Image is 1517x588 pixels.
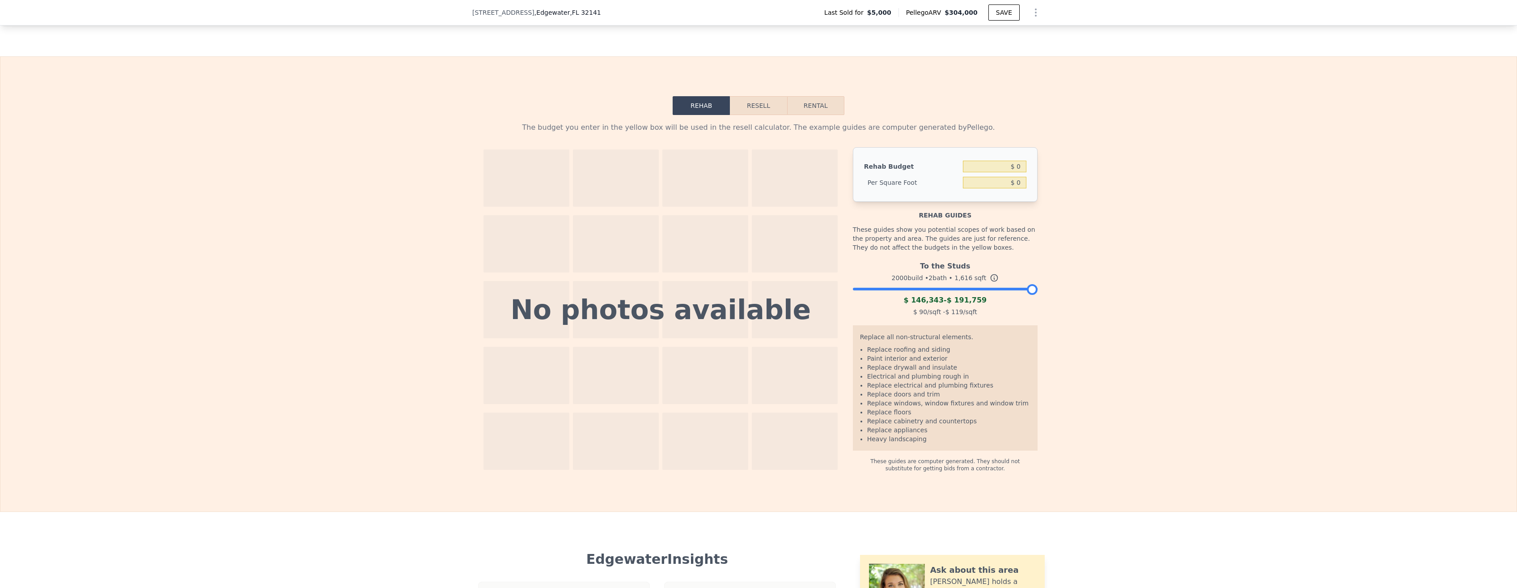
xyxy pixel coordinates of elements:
span: Pellego ARV [906,8,945,17]
div: Per Square Foot [864,175,959,191]
li: Replace floors [867,408,1030,417]
span: Last Sold for [824,8,867,17]
span: $ 90 [913,308,927,315]
div: Rehab guides [853,202,1038,220]
div: - [853,295,1038,306]
span: 1,616 [954,274,972,281]
div: To the Studs [853,257,1038,272]
span: $ 146,343 [903,296,944,304]
span: , Edgewater [534,8,601,17]
div: Edgewater Insights [479,551,835,567]
button: Show Options [1027,4,1045,21]
span: $5,000 [867,8,891,17]
li: Replace doors and trim [867,390,1030,399]
li: Heavy landscaping [867,435,1030,443]
button: Rehab [673,96,730,115]
li: Replace cabinetry and countertops [867,417,1030,426]
button: SAVE [988,4,1020,21]
div: Replace all non-structural elements. [860,332,1030,345]
div: /sqft - /sqft [853,306,1038,318]
button: Rental [787,96,844,115]
div: 2000 build • 2 bath • sqft [853,272,1038,284]
li: Replace appliances [867,426,1030,435]
div: These guides are computer generated. They should not substitute for getting bids from a contractor. [853,451,1038,472]
div: The budget you enter in the yellow box will be used in the resell calculator. The example guides ... [479,122,1038,133]
div: These guides show you potential scopes of work based on the property and area. The guides are jus... [853,220,1038,257]
li: Paint interior and exterior [867,354,1030,363]
li: Replace windows, window fixtures and window trim [867,399,1030,408]
span: , FL 32141 [570,9,601,16]
span: $ 191,759 [947,296,987,304]
span: $ 119 [945,308,963,315]
div: No photos available [511,296,811,323]
li: Replace electrical and plumbing fixtures [867,381,1030,390]
li: Electrical and plumbing rough in [867,372,1030,381]
button: Resell [730,96,787,115]
li: Replace roofing and siding [867,345,1030,354]
div: Ask about this area [930,564,1019,576]
span: [STREET_ADDRESS] [472,8,534,17]
span: $304,000 [945,9,978,16]
li: Replace drywall and insulate [867,363,1030,372]
div: Rehab Budget [864,158,959,175]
